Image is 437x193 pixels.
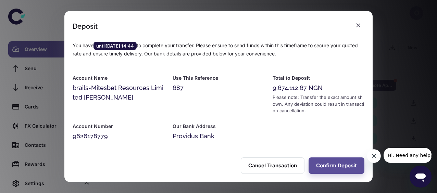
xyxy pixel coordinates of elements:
[273,83,364,93] div: 9,674,112.67 NGN
[73,22,98,30] div: Deposit
[73,123,164,130] h6: Account Number
[73,83,164,102] div: brails-Mitesbet Resources Limited [PERSON_NAME]
[273,94,364,114] div: Please note: Transfer the exact amount shown. Any deviation could result in transaction cancellat...
[73,42,364,57] p: You have to complete your transfer. Please ensure to send funds within this timeframe to secure y...
[4,5,49,10] span: Hi. Need any help?
[410,166,432,188] iframe: Button to launch messaging window
[173,83,264,93] div: 687
[93,42,137,49] span: until [DATE] 14:44
[241,157,304,174] button: Cancel Transaction
[173,74,264,82] h6: Use This Reference
[384,148,432,163] iframe: Message from company
[367,149,381,163] iframe: Close message
[73,74,164,82] h6: Account Name
[309,157,364,174] button: Confirm Deposit
[173,131,264,141] div: Providus Bank
[173,123,264,130] h6: Our Bank Address
[273,74,364,82] h6: Total to Deposit
[73,131,164,141] div: 9626178779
